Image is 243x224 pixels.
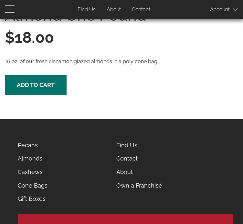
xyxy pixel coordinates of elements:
button: Add to cart [5,75,67,95]
a: Contact [111,152,209,165]
div: $18.00 [5,26,238,49]
a: Cone Bags [13,179,110,192]
a: Almonds [13,152,110,165]
span: Add to cart [17,82,55,88]
a: Cashews [13,165,110,179]
a: Pecans [13,139,110,152]
a: Find Us [73,4,100,16]
a: Contact [127,4,155,16]
a: Gift Boxes [13,192,110,206]
a: About [102,4,126,16]
a: About [111,165,209,179]
p: 16 oz. of our fresh cinnamon glazed almonds in a poly cone bag. [5,58,238,65]
a: Find Us [111,139,209,152]
a: Own a Franchise [111,179,209,192]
